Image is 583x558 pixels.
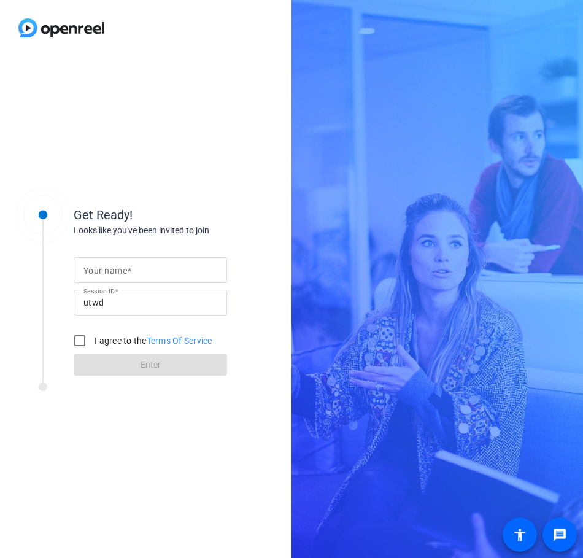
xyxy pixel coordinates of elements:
[83,266,127,276] mat-label: Your name
[147,336,212,346] a: Terms Of Service
[83,287,115,295] mat-label: Session ID
[512,527,527,542] mat-icon: accessibility
[74,224,319,237] div: Looks like you've been invited to join
[92,335,212,347] label: I agree to the
[552,527,567,542] mat-icon: message
[74,206,319,224] div: Get Ready!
